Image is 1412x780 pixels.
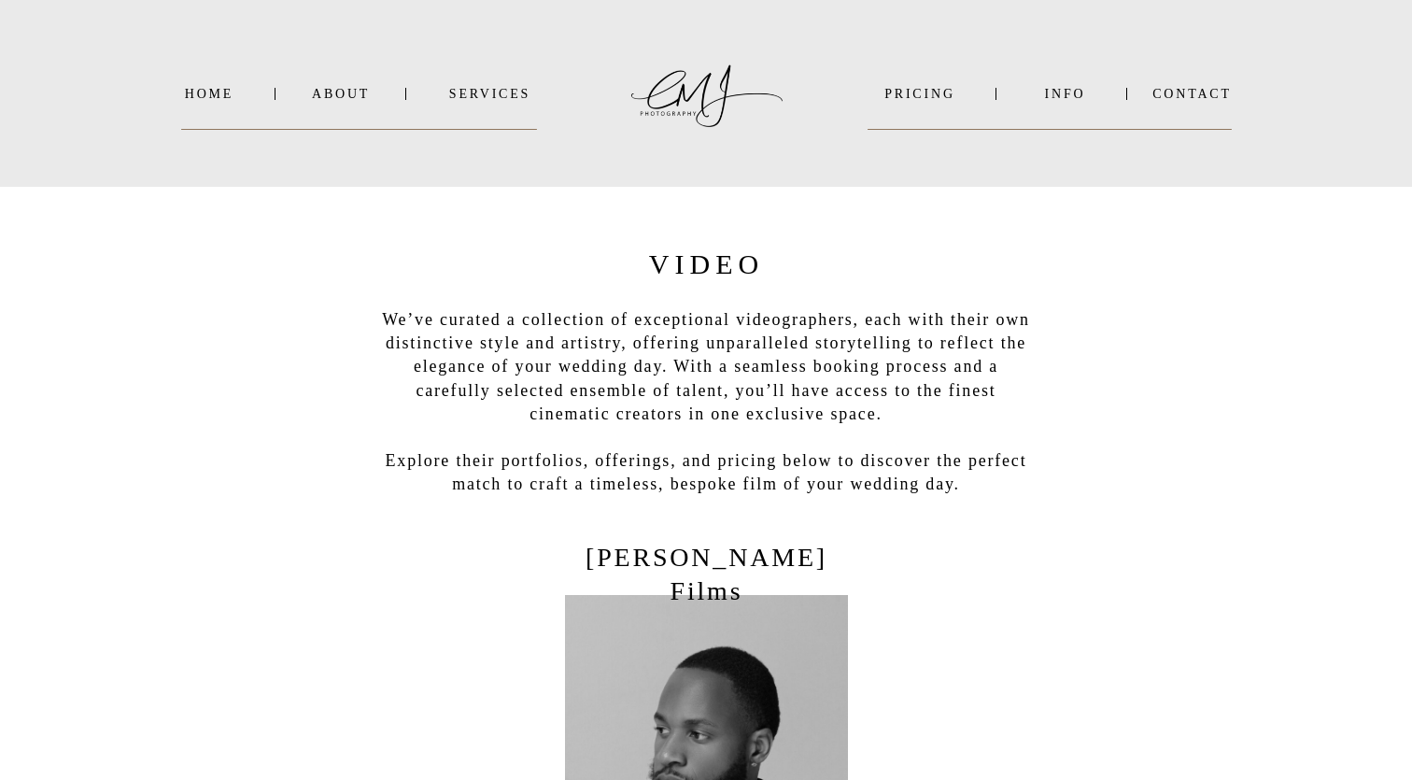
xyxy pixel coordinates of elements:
[615,242,798,277] h2: Video
[1152,87,1232,101] a: Contact
[181,87,237,101] a: Home
[560,541,853,588] a: [PERSON_NAME] Films
[868,87,972,101] a: PRICING
[443,87,537,101] a: SERVICES
[312,87,368,101] a: About
[374,308,1038,509] p: We’ve curated a collection of exceptional videographers, each with their own distinctive style an...
[1020,87,1110,101] a: INFO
